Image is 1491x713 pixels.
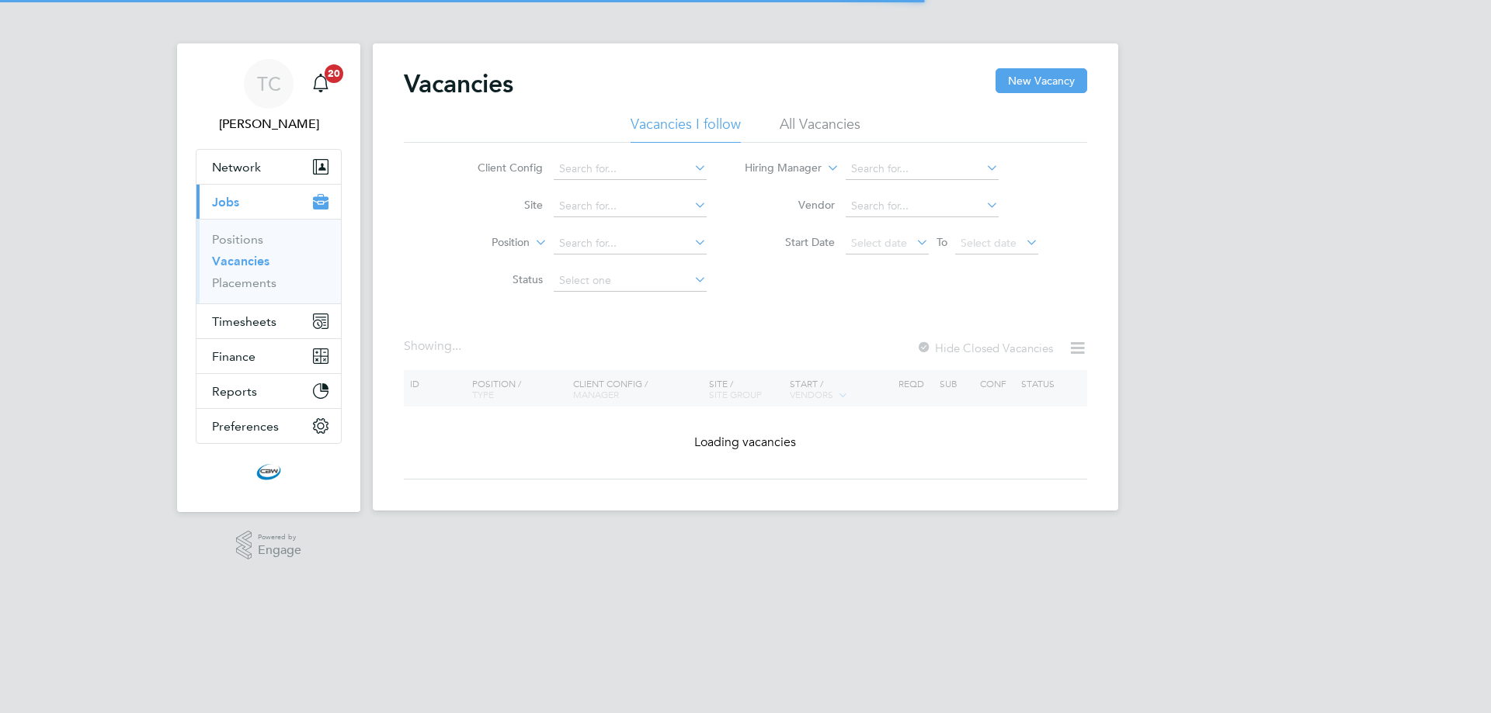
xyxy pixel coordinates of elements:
[212,160,261,175] span: Network
[196,459,342,484] a: Go to home page
[236,531,302,560] a: Powered byEngage
[325,64,343,83] span: 20
[932,232,952,252] span: To
[196,339,341,373] button: Finance
[996,68,1087,93] button: New Vacancy
[745,198,835,212] label: Vendor
[404,338,464,355] div: Showing
[780,115,860,143] li: All Vacancies
[256,459,281,484] img: cbwstaffingsolutions-logo-retina.png
[212,195,239,209] span: Jobs
[440,235,530,251] label: Position
[212,275,276,290] a: Placements
[454,272,543,286] label: Status
[196,185,341,219] button: Jobs
[212,314,276,329] span: Timesheets
[851,236,907,250] span: Select date
[554,196,707,217] input: Search for...
[745,235,835,249] label: Start Date
[452,338,461,354] span: ...
[554,233,707,254] input: Search for...
[631,115,741,143] li: Vacancies I follow
[212,349,255,364] span: Finance
[196,150,341,184] button: Network
[916,341,1053,355] label: Hide Closed Vacancies
[554,158,707,180] input: Search for...
[454,161,543,175] label: Client Config
[177,43,360,512] nav: Main navigation
[554,270,707,292] input: Select one
[196,59,342,133] a: TC[PERSON_NAME]
[196,409,341,443] button: Preferences
[404,68,513,99] h2: Vacancies
[258,531,301,544] span: Powered by
[196,304,341,338] button: Timesheets
[196,115,342,133] span: Tom Cheek
[212,419,279,434] span: Preferences
[212,232,263,247] a: Positions
[212,384,257,399] span: Reports
[961,236,1017,250] span: Select date
[732,161,822,176] label: Hiring Manager
[454,198,543,212] label: Site
[212,254,269,268] a: Vacancies
[846,196,999,217] input: Search for...
[196,374,341,408] button: Reports
[846,158,999,180] input: Search for...
[305,59,336,109] a: 20
[258,544,301,557] span: Engage
[257,74,281,94] span: TC
[196,219,341,303] div: Jobs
